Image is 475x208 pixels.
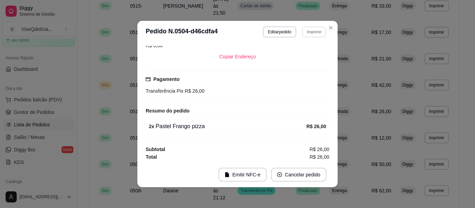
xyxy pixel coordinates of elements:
button: Close [325,22,336,33]
span: Transferência Pix [146,88,183,94]
div: Pastel Frango pizza [149,122,306,131]
strong: 2 x [149,124,154,129]
button: fileEmitir NFC-e [218,168,267,182]
span: close-circle [277,172,282,177]
button: Editarpedido [263,26,296,38]
strong: Pagamento [153,76,179,82]
span: R$ 26,00 [183,88,204,94]
span: file [225,172,230,177]
span: credit-card [146,77,151,82]
button: Copiar Endereço [214,50,261,64]
span: R$ 26,00 [309,145,329,153]
strong: Resumo do pedido [146,108,190,114]
strong: Total [146,154,157,160]
button: Imprimir [302,26,326,37]
span: R$ 26,00 [309,153,329,161]
button: close-circleCancelar pedido [271,168,327,182]
strong: Subtotal [146,147,165,152]
strong: R$ 26,00 [306,124,326,129]
h3: Pedido N. 0504-d46cdfa4 [146,26,218,38]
